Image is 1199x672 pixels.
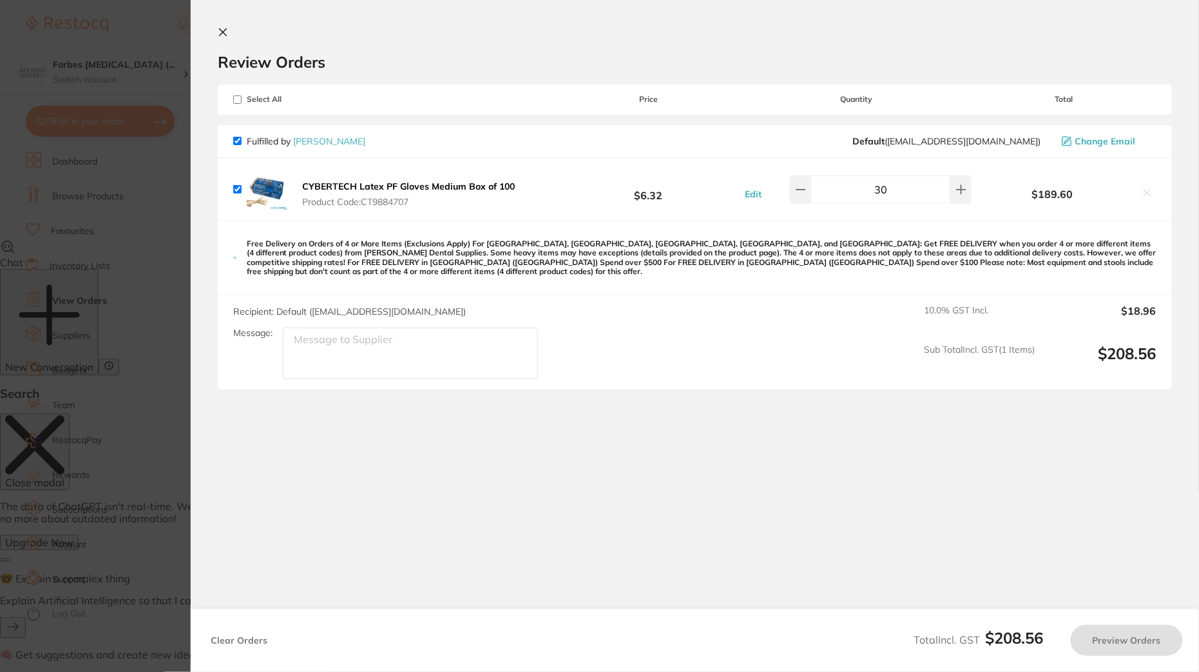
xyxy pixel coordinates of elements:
[233,328,273,339] label: Message:
[1075,136,1136,146] span: Change Email
[972,95,1156,104] span: Total
[741,95,972,104] span: Quantity
[247,136,365,146] p: Fulfilled by
[302,197,515,207] span: Product Code: CT9884707
[1071,625,1183,656] button: Preview Orders
[247,239,1156,277] p: Free Delivery on Orders of 4 or More Items (Exclusions Apply) For [GEOGRAPHIC_DATA], [GEOGRAPHIC_...
[852,136,1041,146] span: save@adamdental.com.au
[557,95,742,104] span: Price
[218,52,1172,72] h2: Review Orders
[986,628,1044,647] b: $208.56
[557,177,742,201] b: $6.32
[852,135,885,147] b: Default
[302,181,515,192] b: CYBERTECH Latex PF Gloves Medium Box of 100
[925,305,1035,333] span: 10.0 % GST Incl.
[741,188,765,200] button: Edit
[233,95,362,104] span: Select All
[925,344,1035,380] span: Sub Total Incl. GST ( 1 Items)
[207,625,271,656] button: Clear Orders
[293,135,365,147] a: [PERSON_NAME]
[972,188,1133,200] b: $189.60
[1046,305,1156,333] output: $18.96
[1058,135,1156,147] button: Change Email
[298,181,519,208] button: CYBERTECH Latex PF Gloves Medium Box of 100 Product Code:CT9884707
[914,633,1044,646] span: Total Incl. GST
[233,306,466,317] span: Recipient: Default ( [EMAIL_ADDRESS][DOMAIN_NAME] )
[1046,344,1156,380] output: $208.56
[247,169,288,210] img: d3B6NDRycw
